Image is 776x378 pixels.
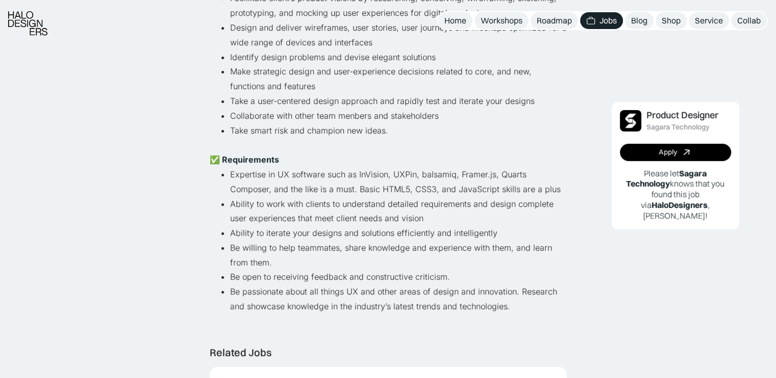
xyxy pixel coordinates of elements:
div: Workshops [481,15,522,26]
div: Home [444,15,466,26]
div: Related Jobs [210,346,271,359]
p: ‍ [210,138,567,152]
li: Be willing to help teammates, share knowledge and experience with them, and learn from them. [230,240,567,270]
li: Be open to receiving feedback and constructive criticism. [230,269,567,284]
a: Workshops [474,12,529,29]
div: Shop [662,15,681,26]
a: Blog [625,12,654,29]
li: Design and deliver wireframes, user stories, user journeys and mockups optimized for a wide range... [230,20,567,50]
li: Ability to iterate your designs and solutions efficiently and intelligently [230,226,567,240]
div: Collab [737,15,761,26]
li: Collaborate with other team menbers and stakeholders [230,109,567,123]
div: Apply [659,148,677,156]
a: Service [689,12,729,29]
a: Roadmap [531,12,578,29]
li: Take a user-centered design approach and rapidly test and iterate your designs [230,94,567,109]
div: Jobs [599,15,617,26]
li: Take smart risk and champion new ideas. [230,123,567,138]
div: Product Designer [646,110,718,121]
li: Make strategic design and user-experience decisions related to core, and new, functions and features [230,64,567,94]
div: Sagara Technology [646,123,710,131]
a: Collab [731,12,767,29]
b: Sagara Technology [626,168,707,189]
img: Job Image [620,110,641,131]
li: Be passionate about all things UX and other areas of design and innovation. Research and showcase... [230,284,567,314]
strong: ✅ Requirements [210,154,279,165]
div: Blog [631,15,647,26]
b: HaloDesigners [652,200,708,210]
div: Service [695,15,723,26]
li: Expertise in UX software such as InVision, UXPin, balsamiq, Framer.js, Quarts Composer, and the l... [230,167,567,197]
p: Please let knows that you found this job via , [PERSON_NAME]! [620,168,731,221]
a: Jobs [580,12,623,29]
a: Shop [656,12,687,29]
a: Home [438,12,472,29]
li: Identify design problems and devise elegant solutions [230,50,567,65]
li: Ability to work with clients to understand detailed requirements and design complete user experie... [230,197,567,226]
div: Roadmap [537,15,572,26]
a: Apply [620,144,731,161]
